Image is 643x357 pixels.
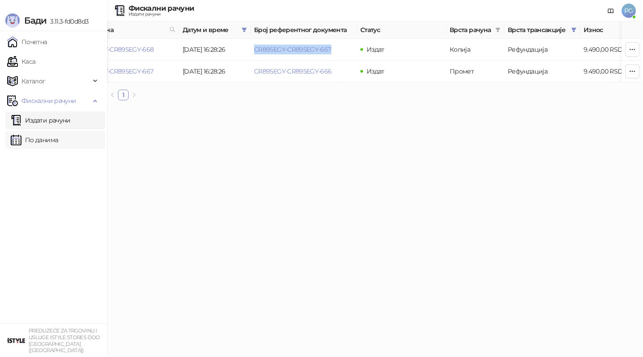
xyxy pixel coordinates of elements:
td: [DATE] 16:28:26 [179,61,251,82]
img: 64x64-companyLogo-77b92cf4-9946-4f36-9751-bf7bb5fd2c7d.png [7,332,25,349]
a: CR895EGY-CR895EGY-667 [254,45,331,53]
td: Промет [446,61,504,82]
a: Издати рачуни [11,111,71,129]
span: Издат [367,67,384,75]
span: filter [242,27,247,33]
span: Бади [24,15,46,26]
li: 1 [118,90,129,100]
th: Врста рачуна [446,21,504,39]
span: Врста рачуна [450,25,492,35]
small: PREDUZEĆE ZA TRGOVINU I USLUGE ISTYLE STORES DOO [GEOGRAPHIC_DATA] ([GEOGRAPHIC_DATA]) [29,328,100,353]
span: filter [495,27,501,33]
button: left [107,90,118,100]
a: Документација [604,4,618,18]
span: Издат [367,45,384,53]
span: filter [569,23,578,37]
td: Рефундација [504,39,580,61]
div: Издати рачуни [129,12,194,16]
td: 9.490,00 RSD [580,39,643,61]
span: Врста трансакције [508,25,568,35]
a: Каса [7,53,35,70]
span: Каталог [21,72,46,90]
li: Претходна страна [107,90,118,100]
span: filter [571,27,576,33]
img: Logo [5,13,20,28]
td: [DATE] 16:28:26 [179,39,251,61]
th: Статус [357,21,446,39]
span: filter [493,23,502,37]
span: filter [240,23,249,37]
a: CR895EGY-CR895EGY-667 [76,67,154,75]
td: CR895EGY-CR895EGY-668 [73,39,179,61]
div: Фискални рачуни [129,5,194,12]
span: Износ [584,25,630,35]
button: right [129,90,139,100]
span: left [110,92,115,98]
li: Следећа страна [129,90,139,100]
span: Фискални рачуни [21,92,76,110]
span: PG [622,4,636,18]
a: Почетна [7,33,47,51]
th: Број рачуна [73,21,179,39]
th: Врста трансакције [504,21,580,39]
td: 9.490,00 RSD [580,61,643,82]
span: Број рачуна [76,25,166,35]
td: Рефундација [504,61,580,82]
td: Копија [446,39,504,61]
a: 1 [118,90,128,100]
span: right [131,92,137,98]
span: Датум и време [183,25,238,35]
a: CR895EGY-CR895EGY-666 [254,67,332,75]
span: 3.11.3-fd0d8d3 [46,17,88,25]
td: CR895EGY-CR895EGY-667 [73,61,179,82]
th: Број референтног документа [251,21,357,39]
a: По данима [11,131,58,149]
a: CR895EGY-CR895EGY-668 [76,45,154,53]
